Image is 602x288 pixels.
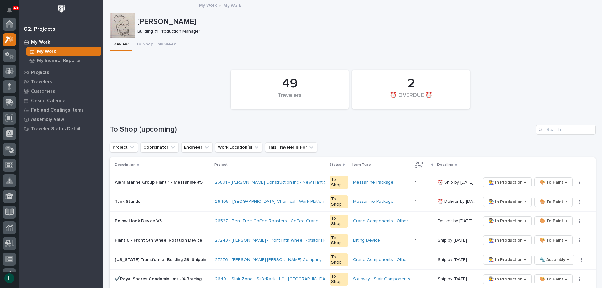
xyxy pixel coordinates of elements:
a: My Work [199,1,217,8]
button: 👨‍🏭 In Production → [483,216,532,226]
a: My Work [19,37,103,47]
a: 26491 - Stair Zone - SafeRack LLC - [GEOGRAPHIC_DATA] Condominiums [215,276,362,282]
tr: [US_STATE] Transformer Building 38, Shipping Dept - Modify hoist gauge from 78" to 87"[US_STATE] ... [110,250,596,270]
span: 🎨 To Paint → [540,198,567,206]
div: To Shop [330,234,348,247]
a: 27243 - [PERSON_NAME] - Front Fifth Wheel Rotator Helux [215,238,333,243]
a: 25891 - [PERSON_NAME] Construction Inc - New Plant Setup - Mezzanine Project [215,180,377,185]
tr: Plant 6 - Front 5th Wheel Rotation DevicePlant 6 - Front 5th Wheel Rotation Device 27243 - [PERSO... [110,231,596,250]
p: Fab and Coatings Items [31,107,84,113]
p: Plant 6 - Front 5th Wheel Rotation Device [115,237,203,243]
div: To Shop [330,273,348,286]
p: Item QTY [415,159,430,171]
button: 👨‍🏭 In Production → [483,177,532,187]
p: Ship by [DATE] [438,237,468,243]
p: Tank Stands [115,198,141,204]
span: 👨‍🏭 In Production → [488,256,526,264]
div: Notifications43 [8,8,16,18]
span: 👨‍🏭 In Production → [488,217,526,225]
a: Crane Components - Other [353,257,408,263]
button: 🔩 Assembly → [534,255,574,265]
p: 1 [415,198,418,204]
span: 👨‍🏭 In Production → [488,179,526,186]
button: Notifications [3,4,16,17]
a: Fab and Coatings Items [19,105,103,115]
div: 02. Projects [24,26,55,33]
a: Customers [19,86,103,96]
div: To Shop [330,195,348,208]
span: 🎨 To Paint → [540,237,567,244]
p: Assembly View [31,117,64,123]
span: 🔩 Assembly → [540,256,569,264]
span: 🎨 To Paint → [540,217,567,225]
a: Stairway - Stair Components [353,276,410,282]
button: 🎨 To Paint → [534,235,573,245]
p: [PERSON_NAME] [137,17,593,26]
span: 🎨 To Paint → [540,179,567,186]
p: 43 [14,6,18,10]
div: To Shop [330,176,348,189]
a: Assembly View [19,115,103,124]
p: 1 [415,179,418,185]
p: ⏰ Ship by [DATE] [438,179,475,185]
p: Item Type [352,161,371,168]
span: 👨‍🏭 In Production → [488,275,526,283]
p: Customers [31,89,55,94]
button: 🎨 To Paint → [534,197,573,207]
p: Status [329,161,341,168]
button: Review [110,38,132,51]
p: Traveler Status Details [31,126,83,132]
button: Coordinator [140,142,179,152]
div: Travelers [241,92,338,105]
a: Crane Components - Other [353,218,408,224]
p: Deadline [437,161,453,168]
p: Project [214,161,228,168]
p: 1 [415,275,418,282]
button: Engineer [181,142,213,152]
button: 👨‍🏭 In Production → [483,235,532,245]
a: Mezzanine Package [353,199,393,204]
a: 26405 - [GEOGRAPHIC_DATA] Chemical - Work Platform [215,199,327,204]
div: 2 [363,76,459,92]
p: My Work [37,49,56,55]
div: To Shop [330,253,348,266]
div: 49 [241,76,338,92]
p: Ship by [DATE] [438,256,468,263]
p: Onsite Calendar [31,98,67,104]
div: To Shop [330,215,348,228]
p: Projects [31,70,49,76]
button: 🎨 To Paint → [534,177,573,187]
p: 1 [415,217,418,224]
p: ⏰ Deliver by 9/29/25 [438,198,477,204]
a: Mezzanine Package [353,180,393,185]
a: Lifting Device [353,238,380,243]
p: My Work [224,2,241,8]
span: 👨‍🏭 In Production → [488,198,526,206]
span: 👨‍🏭 In Production → [488,237,526,244]
p: Ship by [DATE] [438,275,468,282]
p: Deliver by [DATE] [438,217,474,224]
p: 1 [415,237,418,243]
p: My Work [31,39,50,45]
p: 1 [415,256,418,263]
a: My Work [24,47,103,56]
p: Travelers [31,79,52,85]
button: 🎨 To Paint → [534,216,573,226]
a: 27276 - [PERSON_NAME] [PERSON_NAME] Company - Modify gauge to 87" [215,257,366,263]
tr: Alera Marine Group Plant 1 - Mezzanine #5Alera Marine Group Plant 1 - Mezzanine #5 25891 - [PERSO... [110,173,596,192]
button: 👨‍🏭 In Production → [483,255,532,265]
button: Work Location(s) [215,142,262,152]
p: Description [115,161,135,168]
p: Building #1 Production Manager [137,29,591,34]
button: users-avatar [3,272,16,285]
button: 👨‍🏭 In Production → [483,197,532,207]
a: My Indirect Reports [24,56,103,65]
button: 🎨 To Paint → [534,274,573,284]
a: 26527 - Bent Tree Coffee Roasters - Coffee Crane [215,218,319,224]
tr: Below Hook Device V3Below Hook Device V3 26527 - Bent Tree Coffee Roasters - Coffee Crane To Shop... [110,212,596,231]
tr: Tank StandsTank Stands 26405 - [GEOGRAPHIC_DATA] Chemical - Work Platform To ShopMezzanine Packag... [110,192,596,212]
a: Travelers [19,77,103,86]
p: Virginia Transformer Building 38, Shipping Dept - Modify hoist gauge from 78" to 87" [115,256,211,263]
span: 🎨 To Paint → [540,275,567,283]
input: Search [536,125,596,135]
